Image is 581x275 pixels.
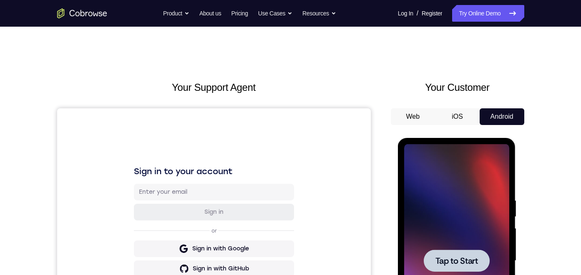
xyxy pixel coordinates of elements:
[391,108,435,125] button: Web
[26,112,92,134] button: Tap to Start
[135,136,192,145] div: Sign in with Google
[417,8,418,18] span: /
[398,5,413,22] a: Log In
[77,152,237,169] button: Sign in with GitHub
[258,5,292,22] button: Use Cases
[77,215,237,222] p: Don't have an account?
[57,8,107,18] a: Go to the home page
[77,172,237,189] button: Sign in with Intercom
[435,108,480,125] button: iOS
[133,196,194,205] div: Sign in with Zendesk
[57,80,371,95] h2: Your Support Agent
[141,216,200,222] a: Create a new account
[302,5,336,22] button: Resources
[153,119,161,126] p: or
[391,80,524,95] h2: Your Customer
[136,156,192,165] div: Sign in with GitHub
[422,5,442,22] a: Register
[231,5,248,22] a: Pricing
[38,119,80,127] span: Tap to Start
[77,192,237,209] button: Sign in with Zendesk
[163,5,189,22] button: Product
[77,132,237,149] button: Sign in with Google
[452,5,524,22] a: Try Online Demo
[132,176,195,185] div: Sign in with Intercom
[480,108,524,125] button: Android
[199,5,221,22] a: About us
